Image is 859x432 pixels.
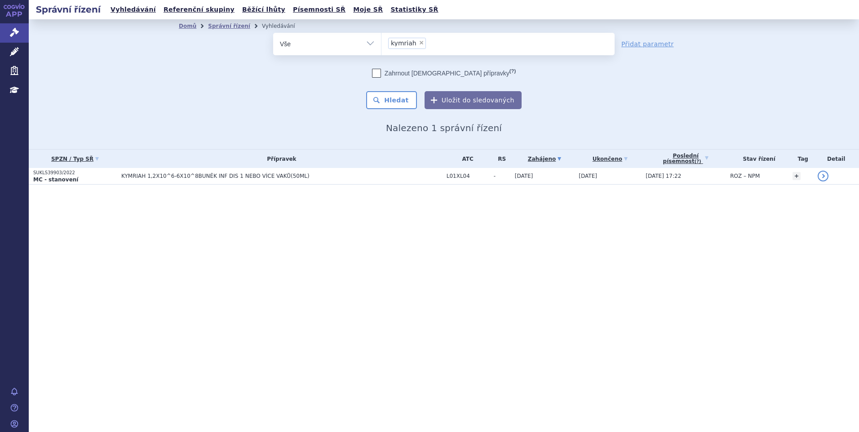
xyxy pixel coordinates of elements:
[290,4,348,16] a: Písemnosti SŘ
[646,173,681,179] span: [DATE] 17:22
[695,159,701,164] abbr: (?)
[579,173,597,179] span: [DATE]
[818,171,828,181] a: detail
[391,40,416,46] span: kymriah
[515,153,575,165] a: Zahájeno
[646,150,726,168] a: Poslednípísemnost(?)
[179,23,196,29] a: Domů
[121,173,346,179] span: KYMRIAH 1,2X10^6-6X10^8BUNĚK INF DIS 1 NEBO VÍCE VAKŮ(50ML)
[730,173,760,179] span: ROZ – NPM
[442,150,489,168] th: ATC
[425,91,522,109] button: Uložit do sledovaných
[388,4,441,16] a: Statistiky SŘ
[419,40,424,45] span: ×
[509,68,516,74] abbr: (?)
[429,37,434,48] input: kymriah
[33,170,117,176] p: SUKLS39903/2022
[447,173,489,179] span: L01XL04
[33,176,78,183] strong: MC - stanovení
[29,3,108,16] h2: Správní řízení
[372,69,516,78] label: Zahrnout [DEMOGRAPHIC_DATA] přípravky
[161,4,237,16] a: Referenční skupiny
[621,40,674,48] a: Přidat parametr
[489,150,510,168] th: RS
[494,173,510,179] span: -
[350,4,385,16] a: Moje SŘ
[515,173,533,179] span: [DATE]
[726,150,788,168] th: Stav řízení
[262,19,307,33] li: Vyhledávání
[788,150,813,168] th: Tag
[386,123,502,133] span: Nalezeno 1 správní řízení
[239,4,288,16] a: Běžící lhůty
[813,150,859,168] th: Detail
[117,150,442,168] th: Přípravek
[208,23,250,29] a: Správní řízení
[108,4,159,16] a: Vyhledávání
[33,153,117,165] a: SPZN / Typ SŘ
[366,91,417,109] button: Hledat
[793,172,801,180] a: +
[579,153,641,165] a: Ukončeno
